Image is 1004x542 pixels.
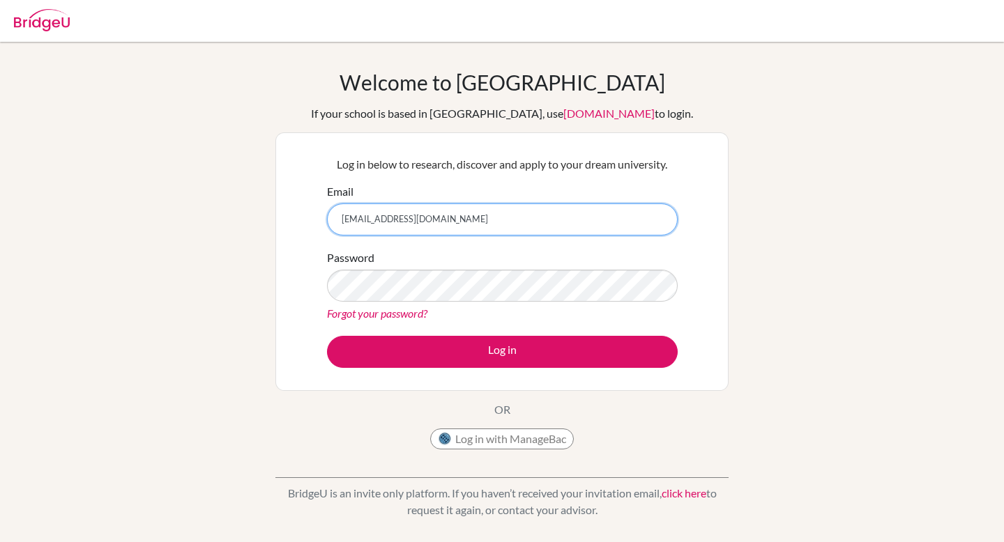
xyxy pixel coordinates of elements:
[563,107,655,120] a: [DOMAIN_NAME]
[275,485,729,518] p: BridgeU is an invite only platform. If you haven’t received your invitation email, to request it ...
[662,486,706,500] a: click here
[430,428,574,449] button: Log in with ManageBac
[327,307,427,320] a: Forgot your password?
[494,401,510,418] p: OR
[327,156,678,173] p: Log in below to research, discover and apply to your dream university.
[311,105,693,122] div: If your school is based in [GEOGRAPHIC_DATA], use to login.
[14,9,70,31] img: Bridge-U
[340,70,665,95] h1: Welcome to [GEOGRAPHIC_DATA]
[327,249,374,266] label: Password
[327,183,353,200] label: Email
[327,336,678,368] button: Log in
